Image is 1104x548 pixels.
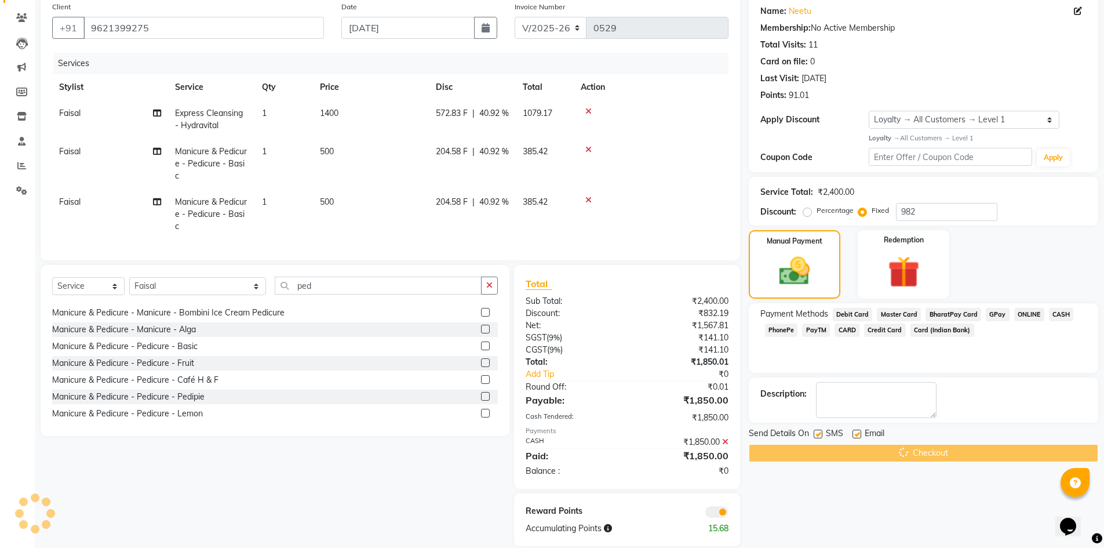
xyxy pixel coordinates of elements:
div: Discount: [760,206,796,218]
div: 11 [808,39,818,51]
div: Balance : [517,465,627,477]
th: Service [168,74,255,100]
span: ONLINE [1014,308,1044,321]
div: [DATE] [801,72,826,85]
span: Debit Card [833,308,873,321]
div: 91.01 [789,89,809,101]
span: SMS [826,427,843,442]
span: GPay [986,308,1010,321]
th: Total [516,74,574,100]
span: 40.92 % [479,146,509,158]
div: Payable: [517,393,627,407]
span: BharatPay Card [926,308,981,321]
span: Manicure & Pedicure - Pedicure - Basic [175,146,247,181]
span: CARD [835,324,859,337]
div: No Active Membership [760,22,1087,34]
span: Faisal [59,197,81,207]
input: Search or Scan [275,277,482,295]
th: Disc [429,74,516,100]
div: Card on file: [760,56,808,68]
div: Last Visit: [760,72,799,85]
div: Reward Points [517,505,627,518]
div: Services [53,53,737,74]
label: Manual Payment [767,236,822,246]
span: Faisal [59,146,81,157]
span: PhonePe [765,324,798,337]
div: Manicure & Pedicure - Pedicure - Café H & F [52,374,218,386]
div: Manicure & Pedicure - Manicure - Bombini Ice Cream Pedicure [52,307,285,319]
span: 40.92 % [479,107,509,119]
label: Invoice Number [515,2,565,12]
span: 1400 [320,108,338,118]
img: _cash.svg [770,253,819,289]
div: ₹1,850.00 [627,393,737,407]
div: Points: [760,89,786,101]
div: Service Total: [760,186,813,198]
div: Name: [760,5,786,17]
img: _gift.svg [878,252,930,292]
div: Description: [760,388,807,400]
div: Total Visits: [760,39,806,51]
label: Percentage [817,205,854,216]
div: Payments [526,426,728,436]
th: Action [574,74,728,100]
div: Cash Tendered: [517,412,627,424]
div: ₹0.01 [627,381,737,393]
span: Email [865,427,884,442]
div: Discount: [517,307,627,320]
div: ( ) [517,344,627,356]
span: SGST [526,332,546,343]
div: ₹1,850.00 [627,436,737,448]
div: ₹141.10 [627,344,737,356]
div: Coupon Code [760,151,869,164]
span: Card (Indian Bank) [910,324,974,337]
div: ₹1,850.00 [627,412,737,424]
span: 1 [262,197,267,207]
div: ₹1,850.00 [627,449,737,463]
div: ₹2,400.00 [818,186,854,198]
div: ₹1,850.01 [627,356,737,368]
th: Stylist [52,74,168,100]
input: Search by Name/Mobile/Email/Code [83,17,324,39]
span: PayTM [802,324,830,337]
span: 40.92 % [479,196,509,208]
a: Add Tip [517,368,645,380]
div: 0 [810,56,815,68]
span: 9% [549,345,560,354]
span: 1 [262,108,267,118]
span: Faisal [59,108,81,118]
div: Manicure & Pedicure - Pedicure - Fruit [52,357,194,369]
div: Paid: [517,449,627,463]
div: ₹832.19 [627,307,737,320]
span: Master Card [877,308,921,321]
a: Neetu [789,5,811,17]
div: Manicure & Pedicure - Pedicure - Pedipie [52,391,205,403]
div: ₹1,567.81 [627,320,737,332]
button: +91 [52,17,85,39]
div: Round Off: [517,381,627,393]
div: Manicure & Pedicure - Manicure - Alga [52,324,196,336]
div: ₹0 [646,368,737,380]
div: Apply Discount [760,114,869,126]
span: | [472,107,475,119]
span: 385.42 [523,197,548,207]
div: ₹141.10 [627,332,737,344]
span: Express Cleansing - Hydravital [175,108,243,130]
div: ₹2,400.00 [627,295,737,307]
div: Manicure & Pedicure - Pedicure - Lemon [52,408,203,420]
span: Total [526,278,552,290]
span: CASH [1049,308,1074,321]
span: Manicure & Pedicure - Pedicure - Basic [175,197,247,231]
span: Send Details On [749,427,809,442]
th: Price [313,74,429,100]
span: 1079.17 [523,108,552,118]
div: Sub Total: [517,295,627,307]
span: 204.58 F [436,196,468,208]
label: Client [52,2,71,12]
div: Net: [517,320,627,332]
div: ₹0 [627,465,737,477]
th: Qty [255,74,313,100]
iframe: chat widget [1055,502,1092,536]
div: Membership: [760,22,811,34]
span: 204.58 F [436,146,468,158]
